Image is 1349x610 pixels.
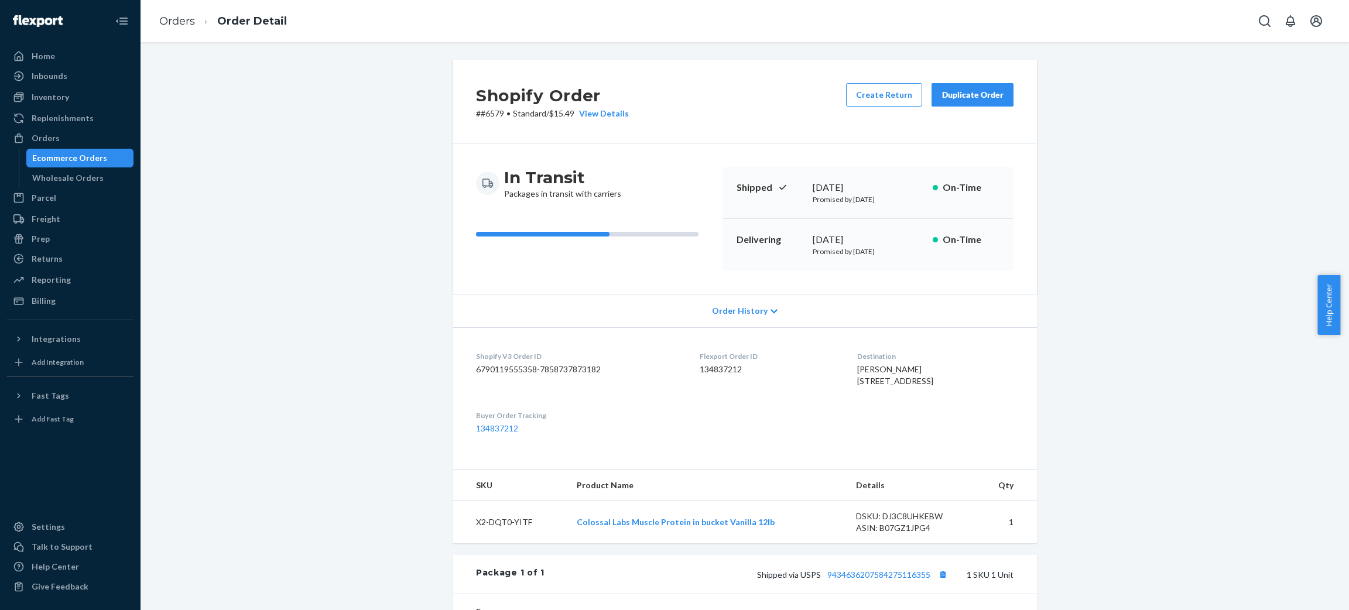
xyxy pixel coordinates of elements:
a: Replenishments [7,109,133,128]
a: Colossal Labs Muscle Protein in bucket Vanilla 12lb [577,517,775,527]
div: Add Integration [32,357,84,367]
button: Create Return [846,83,922,107]
div: Help Center [32,561,79,573]
th: Details [847,470,975,501]
p: Shipped [737,181,803,194]
div: [DATE] [813,181,923,194]
dt: Shopify V3 Order ID [476,351,681,361]
ol: breadcrumbs [150,4,296,39]
div: DSKU: DJ3C8UHKEBW [856,510,966,522]
div: Replenishments [32,112,94,124]
a: Settings [7,518,133,536]
div: Package 1 of 1 [476,567,545,582]
th: SKU [453,470,567,501]
dd: 134837212 [700,364,838,375]
a: 9434636207584275116355 [827,570,930,580]
div: Packages in transit with carriers [504,167,621,200]
div: Fast Tags [32,390,69,402]
p: # #6579 / $15.49 [476,108,629,119]
div: Orders [32,132,60,144]
button: Copy tracking number [935,567,950,582]
div: Talk to Support [32,541,93,553]
iframe: Opens a widget where you can chat to one of our agents [1275,575,1337,604]
button: Fast Tags [7,386,133,405]
div: Billing [32,295,56,307]
p: Promised by [DATE] [813,246,923,256]
div: 1 SKU 1 Unit [545,567,1014,582]
div: Add Fast Tag [32,414,74,424]
a: Inbounds [7,67,133,85]
button: Open Search Box [1253,9,1276,33]
a: Orders [159,15,195,28]
th: Qty [975,470,1037,501]
button: Close Navigation [110,9,133,33]
a: 134837212 [476,423,518,433]
button: Open notifications [1279,9,1302,33]
button: Duplicate Order [932,83,1014,107]
a: Order Detail [217,15,287,28]
td: 1 [975,501,1037,544]
a: Reporting [7,270,133,289]
th: Product Name [567,470,847,501]
a: Returns [7,249,133,268]
a: Inventory [7,88,133,107]
button: Open account menu [1305,9,1328,33]
div: [DATE] [813,233,923,246]
button: View Details [574,108,629,119]
div: Prep [32,233,50,245]
a: Help Center [7,557,133,576]
span: Shipped via USPS [757,570,950,580]
div: Ecommerce Orders [32,152,107,164]
a: Add Fast Tag [7,410,133,429]
div: Returns [32,253,63,265]
dd: 6790119555358-7858737873182 [476,364,681,375]
p: On-Time [943,233,999,246]
a: Home [7,47,133,66]
a: Freight [7,210,133,228]
div: Settings [32,521,65,533]
div: Duplicate Order [941,89,1004,101]
div: Home [32,50,55,62]
button: Give Feedback [7,577,133,596]
div: Parcel [32,192,56,204]
div: Give Feedback [32,581,88,592]
span: Standard [513,108,546,118]
div: Inventory [32,91,69,103]
p: Delivering [737,233,803,246]
p: On-Time [943,181,999,194]
img: Flexport logo [13,15,63,27]
div: Inbounds [32,70,67,82]
a: Wholesale Orders [26,169,134,187]
div: Integrations [32,333,81,345]
div: Wholesale Orders [32,172,104,184]
dt: Flexport Order ID [700,351,838,361]
a: Orders [7,129,133,148]
span: Order History [712,305,768,317]
a: Billing [7,292,133,310]
dt: Buyer Order Tracking [476,410,681,420]
button: Help Center [1317,275,1340,335]
span: • [506,108,511,118]
h3: In Transit [504,167,621,188]
button: Integrations [7,330,133,348]
dt: Destination [857,351,1014,361]
h2: Shopify Order [476,83,629,108]
a: Parcel [7,189,133,207]
a: Add Integration [7,353,133,372]
td: X2-DQT0-YITF [453,501,567,544]
span: [PERSON_NAME] [STREET_ADDRESS] [857,364,933,386]
div: Reporting [32,274,71,286]
p: Promised by [DATE] [813,194,923,204]
div: Freight [32,213,60,225]
div: ASIN: B07GZ1JPG4 [856,522,966,534]
a: Prep [7,229,133,248]
button: Talk to Support [7,537,133,556]
a: Ecommerce Orders [26,149,134,167]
